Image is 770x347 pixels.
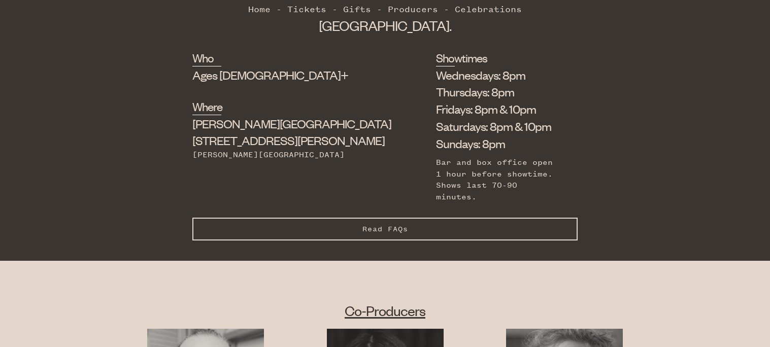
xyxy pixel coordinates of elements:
[362,225,408,233] span: Read FAQs
[192,115,385,150] div: [STREET_ADDRESS][PERSON_NAME]
[436,83,562,100] li: Thursdays: 8pm
[192,218,578,240] button: Read FAQs
[116,301,655,320] h2: Co-Producers
[192,50,221,66] h2: Who
[192,116,391,131] span: [PERSON_NAME][GEOGRAPHIC_DATA]
[192,66,385,84] div: Ages [DEMOGRAPHIC_DATA]+
[436,118,562,135] li: Saturdays: 8pm & 10pm
[436,100,562,118] li: Fridays: 8pm & 10pm
[436,66,562,84] li: Wednesdays: 8pm
[436,135,562,152] li: Sundays: 8pm
[319,17,451,34] span: [GEOGRAPHIC_DATA].
[436,157,562,202] div: Bar and box office open 1 hour before showtime. Shows last 70-90 minutes.
[436,50,455,66] h2: Showtimes
[192,98,221,115] h2: Where
[192,149,385,160] div: [PERSON_NAME][GEOGRAPHIC_DATA]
